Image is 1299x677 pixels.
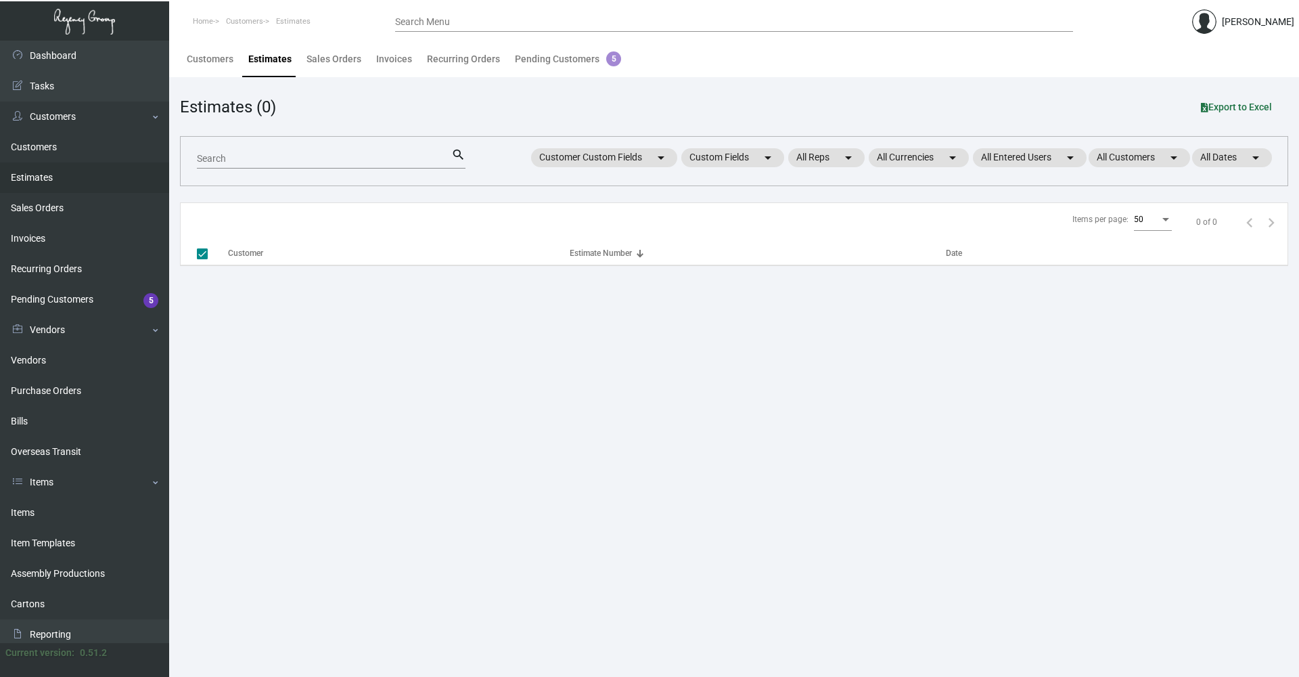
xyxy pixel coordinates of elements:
span: Home [193,17,213,26]
div: 0.51.2 [80,646,107,660]
mat-icon: arrow_drop_down [944,150,961,166]
div: Customer [228,247,263,259]
mat-icon: search [451,147,465,163]
mat-icon: arrow_drop_down [1248,150,1264,166]
button: Next page [1260,211,1282,233]
div: Recurring Orders [427,52,500,66]
mat-chip: All Customers [1089,148,1190,167]
span: Customers [226,17,263,26]
div: Customer [228,247,570,259]
mat-chip: Custom Fields [681,148,784,167]
mat-chip: Customer Custom Fields [531,148,677,167]
mat-select: Items per page: [1134,215,1172,225]
div: 0 of 0 [1196,216,1217,228]
mat-icon: arrow_drop_down [760,150,776,166]
mat-icon: arrow_drop_down [653,150,669,166]
span: Export to Excel [1201,102,1272,112]
div: Items per page: [1072,213,1129,225]
div: Date [946,247,962,259]
div: Customers [187,52,233,66]
mat-chip: All Entered Users [973,148,1087,167]
div: Estimates [248,52,292,66]
mat-icon: arrow_drop_down [1062,150,1078,166]
div: Pending Customers [515,52,621,66]
div: Estimate Number [570,247,946,259]
div: Estimate Number [570,247,632,259]
button: Export to Excel [1190,95,1283,119]
div: Date [946,247,1287,259]
mat-chip: All Dates [1192,148,1272,167]
div: Invoices [376,52,412,66]
mat-chip: All Reps [788,148,865,167]
span: 50 [1134,215,1143,224]
span: Estimates [276,17,311,26]
mat-chip: All Currencies [869,148,969,167]
mat-icon: arrow_drop_down [1166,150,1182,166]
div: [PERSON_NAME] [1222,15,1294,29]
mat-icon: arrow_drop_down [840,150,857,166]
div: Current version: [5,646,74,660]
button: Previous page [1239,211,1260,233]
img: admin@bootstrapmaster.com [1192,9,1216,34]
div: Sales Orders [306,52,361,66]
div: Estimates (0) [180,95,276,119]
